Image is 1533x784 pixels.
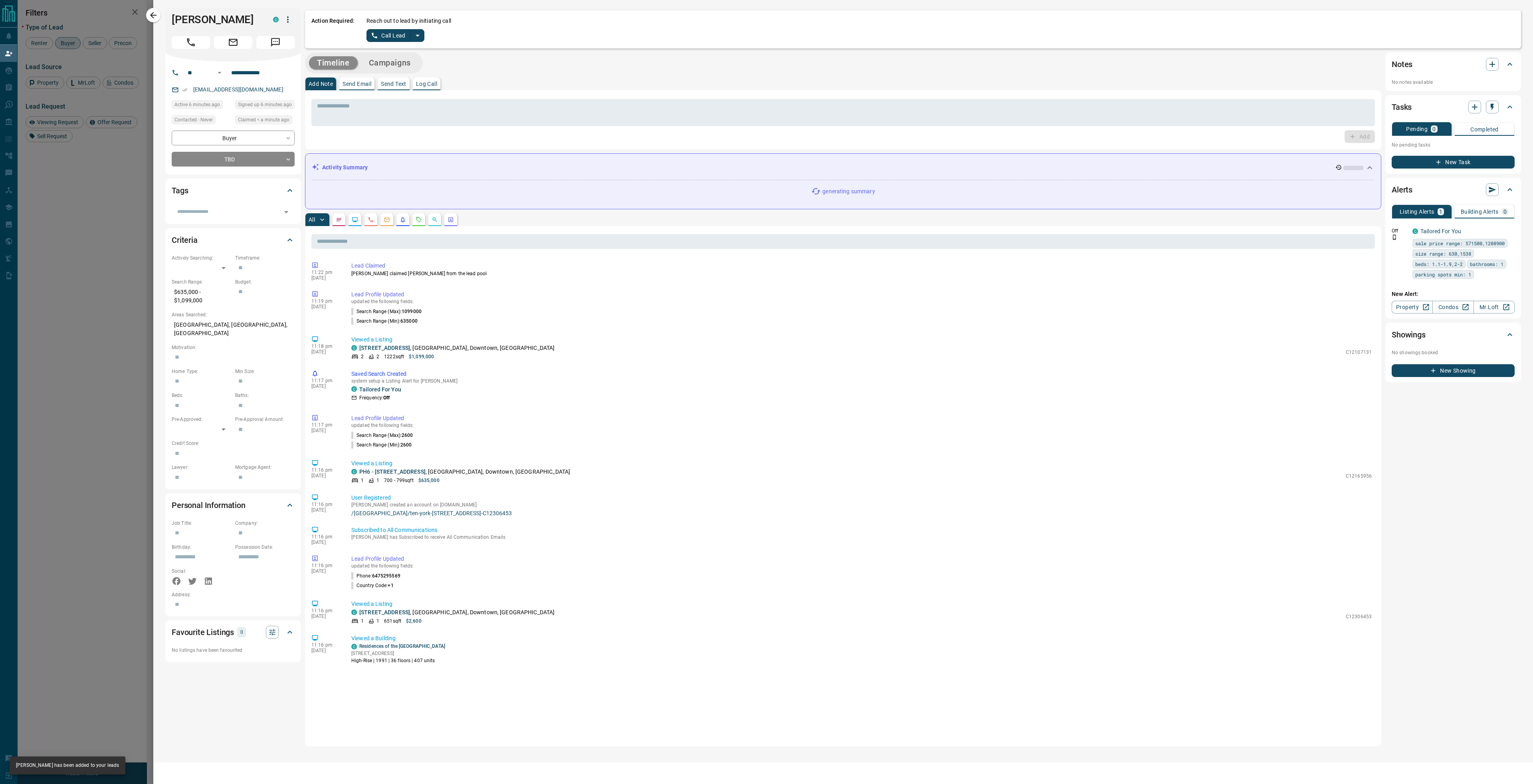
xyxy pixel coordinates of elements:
[351,600,1372,608] p: Viewed a Listing
[174,101,220,109] span: Active 6 minutes ago
[351,335,1372,344] p: Viewed a Listing
[172,184,188,197] h2: Tags
[235,368,295,375] p: Min Size:
[172,496,295,515] div: Personal Information
[1392,79,1515,86] p: No notes available
[311,304,339,310] p: [DATE]
[1420,228,1461,234] a: Tailored For You
[351,657,445,664] p: High-Rise | 1991 | 36 floors | 407 units
[351,414,1372,423] p: Lead Profile Updated
[822,187,875,196] p: generating summary
[311,507,339,513] p: [DATE]
[311,642,339,648] p: 11:16 pm
[351,308,422,315] p: Search Range (Max) :
[361,617,364,625] p: 1
[343,81,371,87] p: Send Email
[366,17,451,25] p: Reach out to lead by initiating call
[351,563,1372,569] p: updated the following fields:
[384,617,401,625] p: 651 sqft
[416,216,422,223] svg: Requests
[376,353,379,360] p: 2
[1503,209,1507,214] p: 0
[273,17,279,22] div: condos.ca
[1392,139,1515,151] p: No pending tasks
[182,87,188,93] svg: Email Verified
[1392,290,1515,298] p: New Alert:
[359,345,410,351] a: [STREET_ADDRESS]
[384,216,390,223] svg: Emails
[351,459,1372,468] p: Viewed a Listing
[172,591,295,598] p: Address:
[235,392,295,399] p: Baths:
[311,534,339,540] p: 11:16 pm
[384,353,404,360] p: 1222 sqft
[400,216,406,223] svg: Listing Alerts
[384,477,413,484] p: 700 - 799 sqft
[361,477,364,484] p: 1
[172,623,295,642] div: Favourite Listings0
[1406,126,1428,132] p: Pending
[235,416,295,423] p: Pre-Approval Amount:
[214,36,252,49] span: Email
[1470,127,1499,132] p: Completed
[351,318,418,325] p: Search Range (Min) :
[172,344,295,351] p: Motivation:
[1392,234,1397,240] svg: Push Notification Only
[172,392,231,399] p: Beds:
[172,230,295,250] div: Criteria
[1392,183,1412,196] h2: Alerts
[351,650,445,657] p: [STREET_ADDRESS]
[215,68,224,77] button: Open
[361,353,364,360] p: 2
[311,540,339,545] p: [DATE]
[322,163,368,172] p: Activity Summary
[16,759,119,772] div: [PERSON_NAME] has been added to your leads
[311,613,339,619] p: [DATE]
[359,608,555,617] p: , [GEOGRAPHIC_DATA], Downtown, [GEOGRAPHIC_DATA]
[172,416,231,423] p: Pre-Approved:
[351,555,1372,563] p: Lead Profile Updated
[372,573,400,579] span: 6475295569
[172,181,295,200] div: Tags
[312,160,1375,175] div: Activity Summary
[383,395,390,401] strong: Off
[1432,301,1474,314] a: Condos
[235,544,295,551] p: Possession Date:
[351,526,1372,534] p: Subscribed to All Communications
[351,494,1372,502] p: User Registered
[1461,209,1499,214] p: Building Alerts
[235,464,295,471] p: Mortgage Agent:
[309,81,333,87] p: Add Note
[1346,472,1372,480] p: C12165956
[351,299,1372,304] p: updated the following fields:
[311,568,339,574] p: [DATE]
[311,270,339,275] p: 11:22 pm
[1392,97,1515,117] div: Tasks
[172,152,295,167] div: TBD
[376,477,379,484] p: 1
[172,254,231,262] p: Actively Searching:
[311,275,339,281] p: [DATE]
[1392,364,1515,377] button: New Showing
[336,216,342,223] svg: Notes
[409,353,434,360] p: $1,099,000
[311,378,339,383] p: 11:17 pm
[309,217,315,222] p: All
[311,422,339,428] p: 11:17 pm
[418,477,440,484] p: $635,000
[172,647,295,654] p: No listings have been favourited
[352,216,358,223] svg: Lead Browsing Activity
[235,100,295,111] div: Sun Sep 14 2025
[235,254,295,262] p: Timeframe:
[1439,209,1442,214] p: 1
[351,502,1372,508] p: [PERSON_NAME] created an account on [DOMAIN_NAME]
[311,502,339,507] p: 11:16 pm
[376,617,379,625] p: 1
[1346,349,1372,356] p: C12107131
[311,473,339,478] p: [DATE]
[172,544,231,551] p: Birthday:
[1392,101,1412,113] h2: Tasks
[1415,270,1471,278] span: parking spots min: 1
[1415,260,1463,268] span: beds: 1.1-1.9,2-2
[361,56,419,69] button: Campaigns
